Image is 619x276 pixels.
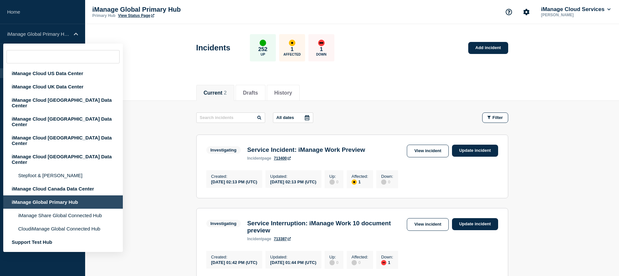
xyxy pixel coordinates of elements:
[352,260,357,265] div: disabled
[270,179,316,184] div: [DATE] 02:13 PM (UTC)
[92,13,115,18] p: Primary Hub
[3,209,123,222] li: iManage Share Global Connected Hub
[247,156,262,161] span: incident
[270,255,316,259] p: Updated :
[3,222,123,235] li: CloudiManage Global Connected Hub
[3,93,123,112] div: iManage Cloud [GEOGRAPHIC_DATA] Data Center
[316,53,327,56] p: Down
[211,255,257,259] p: Created :
[3,112,123,131] div: iManage Cloud [GEOGRAPHIC_DATA] Data Center
[92,6,222,13] p: iManage Global Primary Hub
[224,90,227,96] span: 2
[381,179,386,185] div: disabled
[3,80,123,93] div: iManage Cloud UK Data Center
[270,259,316,265] div: [DATE] 01:44 PM (UTC)
[329,179,339,185] div: 0
[520,5,533,19] button: Account settings
[468,42,508,54] a: Add incident
[247,237,271,241] p: page
[381,179,393,185] div: 0
[329,179,335,185] div: disabled
[3,67,123,80] div: iManage Cloud US Data Center
[381,259,393,265] div: 1
[290,46,293,53] p: 1
[243,90,258,96] button: Drafts
[452,218,498,230] a: Update incident
[211,259,257,265] div: [DATE] 01:42 PM (UTC)
[3,131,123,150] div: iManage Cloud [GEOGRAPHIC_DATA] Data Center
[540,13,607,17] p: [PERSON_NAME]
[283,53,301,56] p: Affected
[407,218,449,231] a: View incident
[273,112,313,123] button: All dates
[247,156,271,161] p: page
[329,255,339,259] p: Up :
[211,179,257,184] div: [DATE] 02:13 PM (UTC)
[3,150,123,169] div: iManage Cloud [GEOGRAPHIC_DATA] Data Center
[3,235,123,249] div: Support Test Hub
[247,220,404,234] h3: Service Interruption: iManage Work 10 document preview
[381,174,393,179] p: Down :
[270,174,316,179] p: Updated :
[3,169,123,182] li: Stepfoot & [PERSON_NAME]
[204,90,227,96] button: Current 2
[118,13,154,18] a: View Status Page
[352,179,368,185] div: 1
[7,31,70,37] p: iManage Global Primary Hub
[407,145,449,157] a: View incident
[352,255,368,259] p: Affected :
[381,255,393,259] p: Down :
[3,195,123,209] div: iManage Global Primary Hub
[3,182,123,195] div: iManage Cloud Canada Data Center
[329,259,339,265] div: 0
[329,174,339,179] p: Up :
[502,5,516,19] button: Support
[274,237,291,241] a: 713387
[493,115,503,120] span: Filter
[196,112,265,123] input: Search incidents
[206,220,241,227] span: Investigating
[277,115,294,120] p: All dates
[482,112,508,123] button: Filter
[196,43,230,52] h1: Incidents
[211,174,257,179] p: Created :
[540,6,612,13] button: iManage Cloud Services
[329,260,335,265] div: disabled
[289,40,295,46] div: affected
[260,40,266,46] div: up
[261,53,265,56] p: Up
[247,146,365,153] h3: Service Incident: iManage Work Preview
[274,90,292,96] button: History
[320,46,323,53] p: 1
[381,260,386,265] div: down
[352,259,368,265] div: 0
[352,179,357,185] div: affected
[352,174,368,179] p: Affected :
[258,46,267,53] p: 252
[274,156,291,161] a: 713400
[452,145,498,157] a: Update incident
[318,40,325,46] div: down
[247,237,262,241] span: incident
[206,146,241,154] span: Investigating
